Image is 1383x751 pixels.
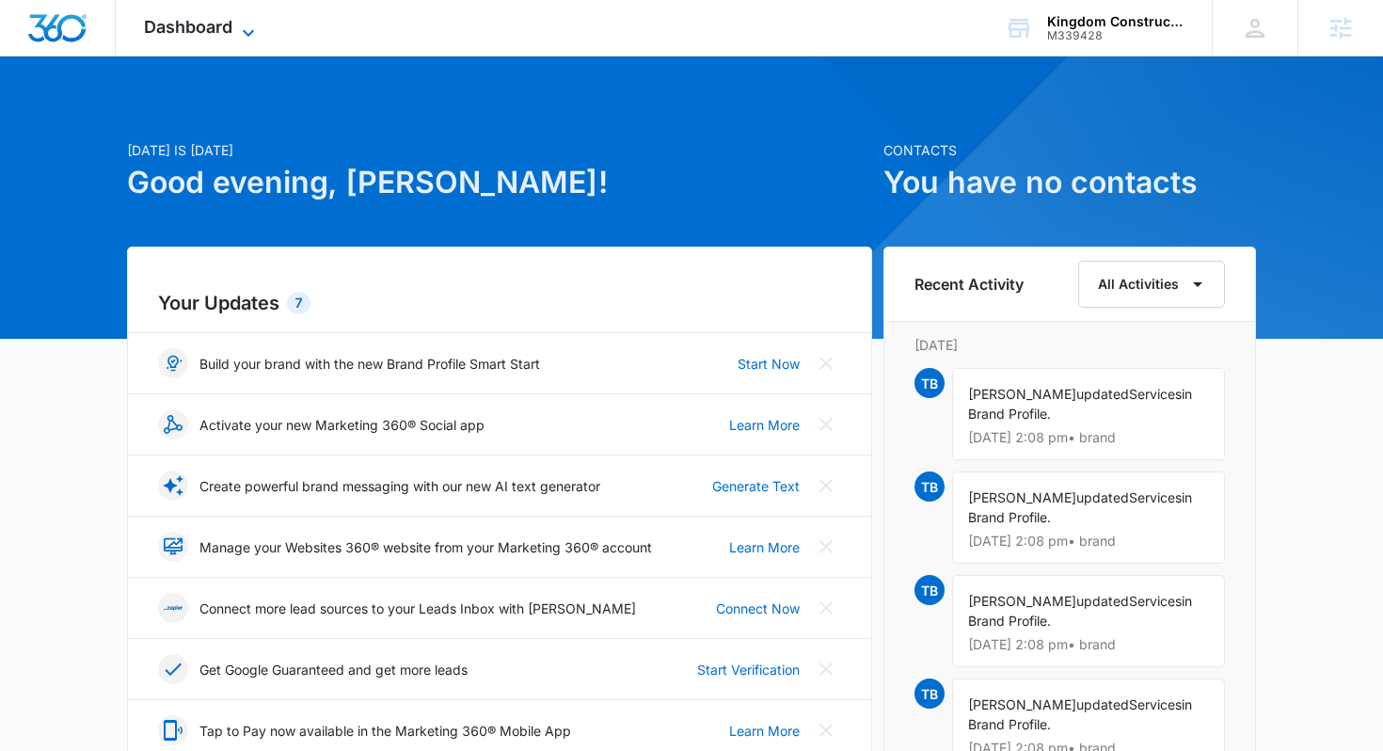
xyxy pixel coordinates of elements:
[968,431,1209,444] p: [DATE] 2:08 pm • brand
[1129,593,1182,609] span: Services
[811,654,841,684] button: Close
[127,140,872,160] p: [DATE] is [DATE]
[1129,386,1182,402] span: Services
[811,532,841,562] button: Close
[1047,29,1184,42] div: account id
[199,354,540,374] p: Build your brand with the new Brand Profile Smart Start
[811,348,841,378] button: Close
[199,599,636,618] p: Connect more lead sources to your Leads Inbox with [PERSON_NAME]
[144,17,232,37] span: Dashboard
[738,354,800,374] a: Start Now
[199,721,571,741] p: Tap to Pay now available in the Marketing 360® Mobile App
[811,715,841,745] button: Close
[968,489,1076,505] span: [PERSON_NAME]
[811,409,841,439] button: Close
[914,273,1024,296] h6: Recent Activity
[914,368,945,398] span: TB
[811,471,841,501] button: Close
[914,471,945,502] span: TB
[968,593,1076,609] span: [PERSON_NAME]
[127,160,872,205] h1: Good evening, [PERSON_NAME]!
[914,335,1225,355] p: [DATE]
[1047,14,1184,29] div: account name
[1078,261,1225,308] button: All Activities
[883,140,1256,160] p: Contacts
[883,160,1256,205] h1: You have no contacts
[697,660,800,679] a: Start Verification
[158,289,841,317] h2: Your Updates
[1129,489,1182,505] span: Services
[712,476,800,496] a: Generate Text
[968,638,1209,651] p: [DATE] 2:08 pm • brand
[914,575,945,605] span: TB
[1076,386,1129,402] span: updated
[716,599,800,618] a: Connect Now
[914,679,945,709] span: TB
[729,415,800,435] a: Learn More
[1129,696,1182,712] span: Services
[968,535,1209,548] p: [DATE] 2:08 pm • brand
[1076,696,1129,712] span: updated
[968,696,1076,712] span: [PERSON_NAME]
[729,537,800,557] a: Learn More
[1076,593,1129,609] span: updated
[199,415,485,435] p: Activate your new Marketing 360® Social app
[287,292,310,314] div: 7
[1076,489,1129,505] span: updated
[199,476,600,496] p: Create powerful brand messaging with our new AI text generator
[729,721,800,741] a: Learn More
[811,593,841,623] button: Close
[199,660,468,679] p: Get Google Guaranteed and get more leads
[968,386,1076,402] span: [PERSON_NAME]
[199,537,652,557] p: Manage your Websites 360® website from your Marketing 360® account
